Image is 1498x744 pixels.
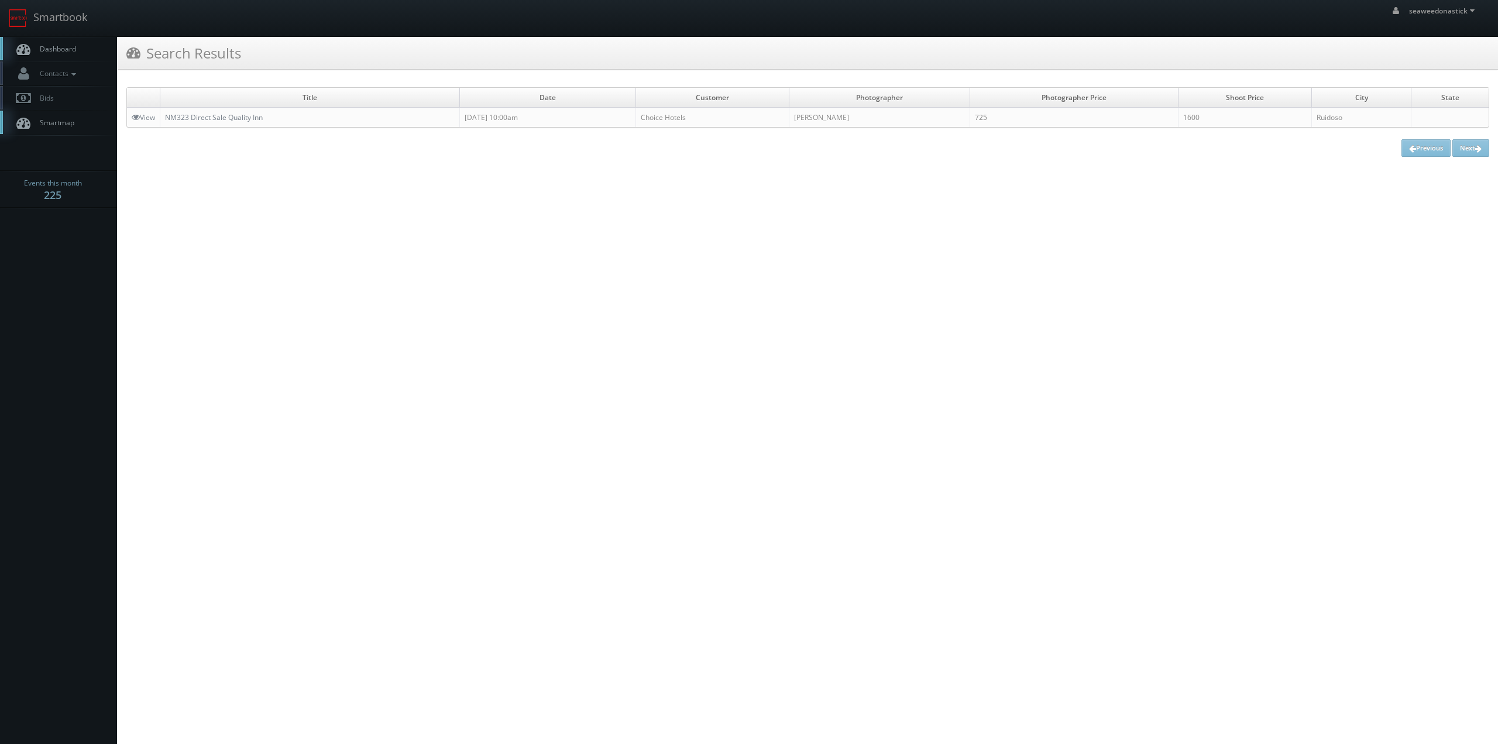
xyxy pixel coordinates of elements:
span: Bids [34,93,54,103]
td: Shoot Price [1179,88,1312,108]
td: 725 [970,108,1178,128]
span: Dashboard [34,44,76,54]
td: Photographer [789,88,970,108]
td: Date [460,88,636,108]
span: Contacts [34,68,79,78]
a: NM323 Direct Sale Quality Inn [165,112,263,122]
td: City [1312,88,1411,108]
td: [PERSON_NAME] [789,108,970,128]
td: Customer [635,88,789,108]
a: View [132,112,155,122]
td: State [1411,88,1489,108]
span: Smartmap [34,118,74,128]
td: Title [160,88,460,108]
td: Ruidoso [1312,108,1411,128]
span: Events this month [24,177,82,189]
span: seaweedonastick [1409,6,1478,16]
h3: Search Results [126,43,241,63]
td: 1600 [1179,108,1312,128]
td: [DATE] 10:00am [460,108,636,128]
td: Choice Hotels [635,108,789,128]
td: Photographer Price [970,88,1178,108]
strong: 225 [44,188,61,202]
img: smartbook-logo.png [9,9,28,28]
